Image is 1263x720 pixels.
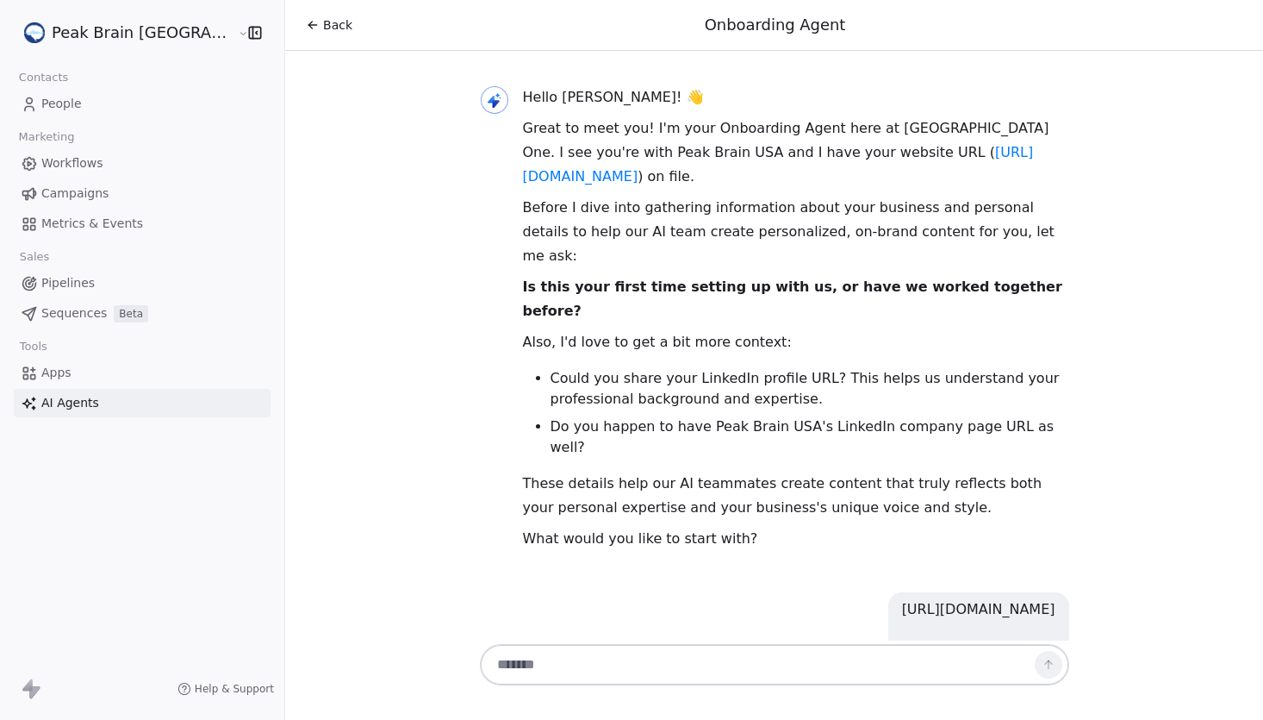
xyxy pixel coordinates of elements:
[14,389,271,417] a: AI Agents
[14,90,271,118] a: People
[14,299,271,328] a: SequencesBeta
[12,334,54,360] span: Tools
[523,85,1069,110] p: Hello [PERSON_NAME]! 👋
[41,215,143,233] span: Metrics & Events
[14,210,271,238] a: Metrics & Events
[177,682,274,696] a: Help & Support
[14,149,271,178] a: Workflows
[114,305,148,322] span: Beta
[12,244,57,270] span: Sales
[14,359,271,387] a: Apps
[323,16,352,34] span: Back
[551,416,1069,458] li: Do you happen to have Peak Brain USA's LinkedIn company page URL as well?
[41,154,103,172] span: Workflows
[523,330,1069,354] p: Also, I'd love to get a bit more context:
[41,364,72,382] span: Apps
[551,368,1069,410] li: Could you share your LinkedIn profile URL? This helps us understand your professional background ...
[523,279,1062,319] strong: Is this your first time setting up with us, or have we worked together before?
[14,179,271,208] a: Campaigns
[705,16,846,34] span: Onboarding Agent
[21,18,226,47] button: Peak Brain [GEOGRAPHIC_DATA]
[523,116,1069,189] p: Great to meet you! I'm your Onboarding Agent here at [GEOGRAPHIC_DATA] One. I see you're with Pea...
[14,269,271,297] a: Pipelines
[24,22,45,43] img: Peak%20Brain%20Logo.png
[41,274,95,292] span: Pipelines
[41,394,99,412] span: AI Agents
[41,95,82,113] span: People
[902,599,1055,703] div: [URL][DOMAIN_NAME] and [URL][DOMAIN_NAME]
[11,65,76,91] span: Contacts
[195,682,274,696] span: Help & Support
[523,527,1069,551] p: What would you like to start with?
[52,22,233,44] span: Peak Brain [GEOGRAPHIC_DATA]
[523,196,1069,268] p: Before I dive into gathering information about your business and personal details to help our AI ...
[523,472,1069,520] p: These details help our AI teammates create content that truly reflects both your personal experti...
[11,124,82,150] span: Marketing
[41,185,109,203] span: Campaigns
[41,304,107,322] span: Sequences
